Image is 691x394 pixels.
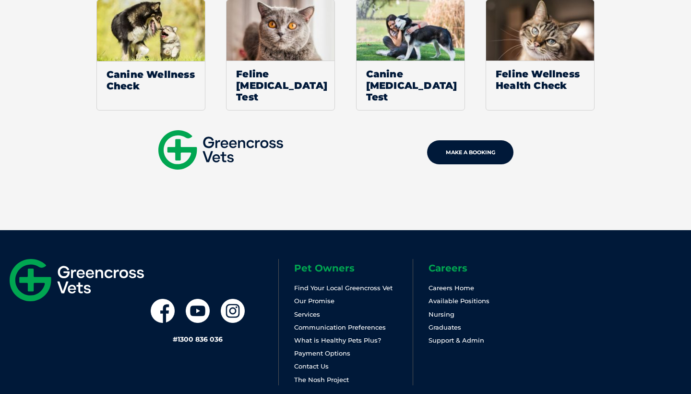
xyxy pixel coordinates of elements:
a: Contact Us [294,362,329,370]
a: Services [294,310,320,318]
a: The Nosh Project [294,376,349,383]
a: Find Your Local Greencross Vet [294,284,393,292]
h6: Pet Owners [294,263,413,273]
span: Feline Wellness Health Check [486,61,594,98]
a: Nursing [429,310,454,318]
a: Support & Admin [429,336,484,344]
a: Our Promise [294,297,334,305]
a: #1300 836 036 [173,335,223,344]
a: Available Positions [429,297,489,305]
span: Feline [MEDICAL_DATA] Test [226,61,334,110]
a: Careers Home [429,284,474,292]
span: Canine [MEDICAL_DATA] Test [357,61,465,110]
span: # [173,335,178,344]
a: Communication Preferences [294,323,386,331]
h6: Careers [429,263,547,273]
a: MAKE A BOOKING [427,140,513,164]
img: gxv-logo-mobile.svg [158,130,283,170]
a: Graduates [429,323,461,331]
a: What is Healthy Pets Plus? [294,336,381,344]
a: Payment Options [294,349,350,357]
span: Canine Wellness Check [97,61,205,99]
